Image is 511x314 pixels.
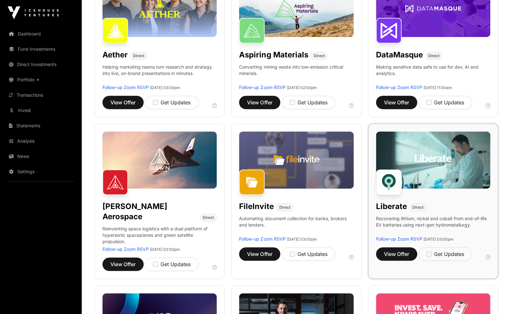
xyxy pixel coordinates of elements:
a: Portfolio [5,73,77,87]
a: Direct Investments [5,57,77,71]
a: Follow-up Zoom RSVP [239,85,285,90]
img: Aether [102,18,128,43]
span: Direct [313,53,325,58]
a: Analysis [5,134,77,148]
span: View Offer [110,99,136,106]
span: View Offer [384,99,409,106]
button: Get Updates [282,96,335,109]
div: Get Updates [426,99,464,106]
button: Get Updates [145,96,199,109]
a: Transactions [5,88,77,102]
img: Aspiring Materials [239,18,265,43]
button: View Offer [239,247,280,261]
a: Follow-up Zoom RSVP [376,85,422,90]
p: Converting mining waste into low-emission critical minerals. [239,64,353,84]
img: Dawn Aerospace [102,169,128,195]
img: Liberate [376,169,402,195]
p: Making sensitive data safe to use for dev, AI and analytics. [376,64,490,84]
img: Dawn-Banner.jpg [102,131,217,189]
button: Get Updates [282,247,335,261]
span: Direct [428,53,440,58]
img: Liberate-Banner.jpg [376,131,490,189]
span: Direct [203,215,214,220]
button: View Offer [376,247,417,261]
div: Get Updates [153,260,191,268]
a: Dashboard [5,27,77,41]
span: Direct [133,53,144,58]
h1: Liberate [376,201,407,212]
a: Invest [5,103,77,117]
span: View Offer [384,250,409,258]
span: [DATE] 03:00pm [287,237,317,242]
h1: [PERSON_NAME] Aerospace [102,201,197,222]
img: DataMasque [376,18,402,43]
button: Get Updates [418,96,472,109]
h1: Aspiring Materials [239,50,308,60]
a: Follow-up Zoom RSVP [376,236,422,242]
div: Get Updates [289,250,327,258]
span: [DATE] 02:00pm [150,247,180,252]
p: Automating document collection for banks, brokers and lenders. [239,215,353,236]
iframe: Chat Widget [479,283,511,314]
span: View Offer [247,250,272,258]
button: View Offer [102,258,144,271]
span: [DATE] 03:00pm [424,237,454,242]
button: View Offer [102,96,144,109]
div: Get Updates [426,250,464,258]
a: Follow-up Zoom RSVP [102,246,149,252]
button: View Offer [239,96,280,109]
div: Get Updates [289,99,327,106]
p: Reinventing space logistics with a dual platform of hypersonic spaceplanes and green satellite pr... [102,226,217,246]
span: View Offer [110,260,136,268]
a: Follow-up Zoom RSVP [239,236,285,242]
span: [DATE] 02:00pm [287,85,317,90]
h1: FileInvite [239,201,274,212]
p: Helping marketing teams turn research and strategy into live, on-brand presentations in minutes. [102,64,217,84]
button: View Offer [376,96,417,109]
a: News [5,149,77,163]
a: Statements [5,119,77,133]
span: View Offer [247,99,272,106]
span: Direct [279,205,290,210]
div: Get Updates [153,99,191,106]
a: Fund Investments [5,42,77,56]
h1: Aether [102,50,128,60]
img: Icehouse Ventures Logo [8,6,59,19]
img: FileInvite [239,169,265,195]
h1: DataMasque [376,50,423,60]
p: Recovering lithium, nickel and cobalt from end-of-life EV batteries using next-gen hydrometallurgy. [376,215,490,236]
span: [DATE] 03:00pm [150,85,180,90]
a: Settings [5,165,77,179]
span: Direct [412,205,424,210]
button: Get Updates [145,258,199,271]
button: Get Updates [418,247,472,261]
a: Follow-up Zoom RSVP [102,85,149,90]
img: File-Invite-Banner.jpg [239,131,353,189]
span: [DATE] 11:00am [424,85,452,90]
